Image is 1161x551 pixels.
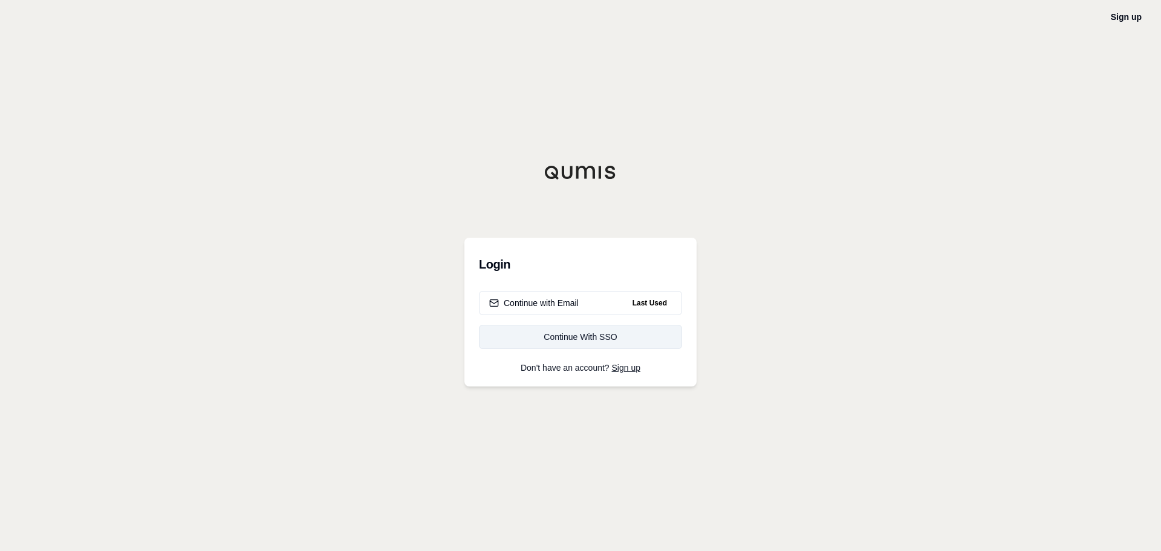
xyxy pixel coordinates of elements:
[1111,12,1142,22] a: Sign up
[628,296,672,310] span: Last Used
[479,252,682,276] h3: Login
[479,291,682,315] button: Continue with EmailLast Used
[489,297,579,309] div: Continue with Email
[544,165,617,180] img: Qumis
[479,364,682,372] p: Don't have an account?
[489,331,672,343] div: Continue With SSO
[612,363,640,373] a: Sign up
[479,325,682,349] a: Continue With SSO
